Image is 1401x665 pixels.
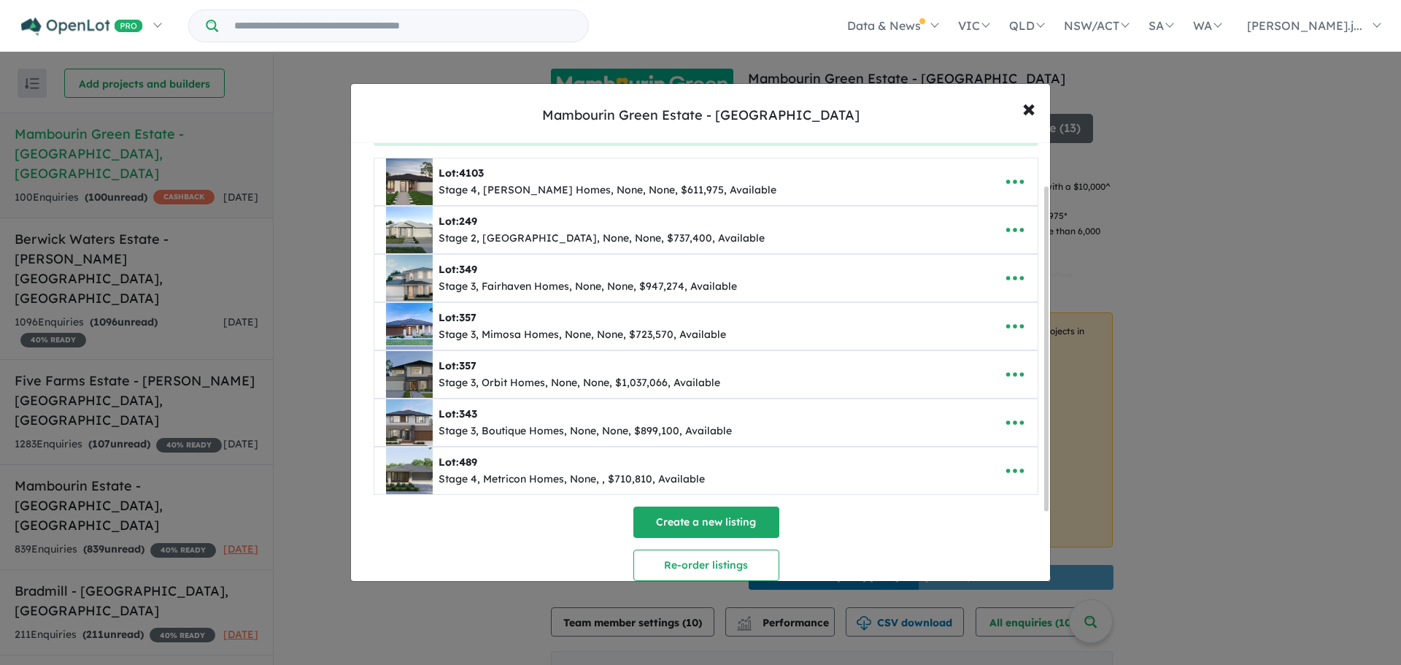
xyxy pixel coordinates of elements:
div: Stage 4, Metricon Homes, None, , $710,810, Available [439,471,705,488]
span: 343 [459,407,477,420]
input: Try estate name, suburb, builder or developer [221,10,585,42]
img: Mambourin%20Green%20Estate%20-%20Mambourin%20-%20Lot%20249___1750642617.png [386,207,433,253]
b: Lot: [439,215,477,228]
img: Mambourin%20Green%20Estate%20-%20Mambourin%20-%20Lot%20343___1753422182.jpg [386,399,433,446]
b: Lot: [439,263,477,276]
img: Openlot PRO Logo White [21,18,143,36]
b: Lot: [439,166,484,180]
img: Mambourin%20Green%20Estate%20-%20Mambourin%20-%20Lot%20349___1750642747.png [386,255,433,301]
button: Re-order listings [633,550,779,581]
img: Mambourin%20Green%20Estate%20-%20Mambourin%20-%20Lot%204103___1752472919.jpg [386,158,433,205]
span: 249 [459,215,477,228]
div: Stage 4, [PERSON_NAME] Homes, None, None, $611,975, Available [439,182,776,199]
b: Lot: [439,359,476,372]
span: [PERSON_NAME].j... [1247,18,1362,33]
b: Lot: [439,311,476,324]
div: Stage 3, Boutique Homes, None, None, $899,100, Available [439,423,732,440]
img: Mambourin%20Green%20Estate%20-%20Mambourin%20-%20Lot%20357___1752472561.png [386,351,433,398]
div: Stage 2, [GEOGRAPHIC_DATA], None, None, $737,400, Available [439,230,765,247]
b: Lot: [439,407,477,420]
span: 349 [459,263,477,276]
span: 4103 [459,166,484,180]
div: Stage 3, Orbit Homes, None, None, $1,037,066, Available [439,374,720,392]
span: 357 [459,359,476,372]
div: Stage 3, Fairhaven Homes, None, None, $947,274, Available [439,278,737,296]
div: Mambourin Green Estate - [GEOGRAPHIC_DATA] [542,106,860,125]
span: × [1022,92,1035,123]
span: 489 [459,455,477,469]
span: 357 [459,311,476,324]
button: Create a new listing [633,507,779,538]
img: Mambourin%20Green%20Estate%20-%20Mambourin%20-%20Lot%20489___1755232971.jpg [386,447,433,494]
img: Mambourin%20Green%20Estate%20-%20Mambourin%20-%20Lot%20357___1751604231.png [386,303,433,350]
div: Stage 3, Mimosa Homes, None, None, $723,570, Available [439,326,726,344]
b: Lot: [439,455,477,469]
